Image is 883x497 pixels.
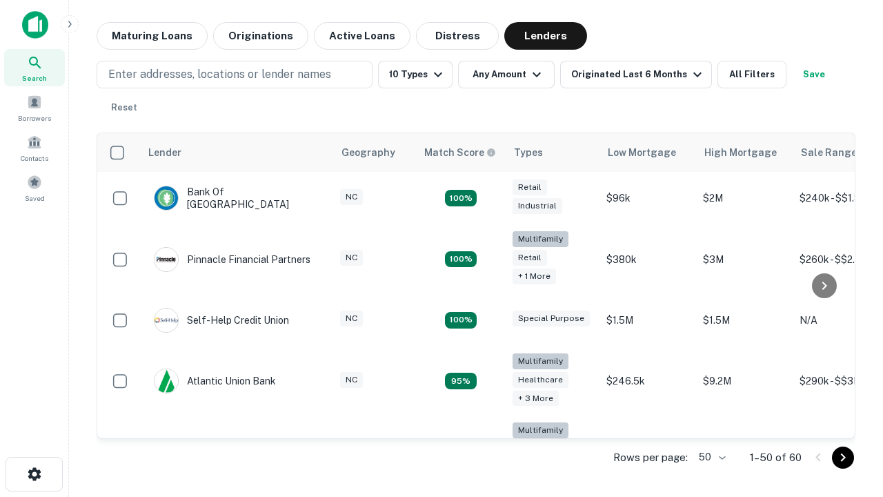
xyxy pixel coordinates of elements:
button: Go to next page [832,447,854,469]
div: 50 [693,447,728,467]
div: Low Mortgage [608,144,676,161]
td: $96k [599,172,696,224]
span: Search [22,72,47,84]
div: + 1 more [513,269,556,284]
img: picture [155,248,178,271]
div: Atlantic Union Bank [154,369,276,393]
div: Special Purpose [513,311,590,327]
div: Matching Properties: 17, hasApolloMatch: undefined [445,251,477,268]
button: Active Loans [314,22,410,50]
div: Pinnacle Financial Partners [154,247,310,272]
div: Self-help Credit Union [154,308,289,333]
span: Contacts [21,153,48,164]
img: picture [155,369,178,393]
div: NC [340,372,363,388]
div: Bank Of [GEOGRAPHIC_DATA] [154,186,319,211]
button: Originations [213,22,308,50]
a: Contacts [4,129,65,166]
th: High Mortgage [696,133,793,172]
button: Reset [102,94,146,121]
img: picture [155,309,178,332]
td: $3M [696,224,793,294]
td: $9.2M [696,347,793,416]
td: $1.5M [696,294,793,347]
div: NC [340,189,363,205]
div: Originated Last 6 Months [571,66,706,83]
td: $1.5M [599,294,696,347]
div: Multifamily [513,353,568,369]
td: $3.2M [696,416,793,485]
div: Sale Range [801,144,857,161]
td: $246.5k [599,347,696,416]
td: $380k [599,224,696,294]
div: Multifamily [513,231,568,247]
p: 1–50 of 60 [750,449,802,466]
div: NC [340,250,363,266]
div: + 3 more [513,391,559,407]
a: Borrowers [4,89,65,126]
p: Rows per page: [613,449,688,466]
div: Types [514,144,543,161]
img: picture [155,186,178,210]
a: Saved [4,169,65,206]
td: $2M [696,172,793,224]
div: Matching Properties: 15, hasApolloMatch: undefined [445,190,477,206]
button: Any Amount [458,61,555,88]
th: Lender [140,133,333,172]
span: Saved [25,193,45,204]
td: $246k [599,416,696,485]
th: Geography [333,133,416,172]
button: Save your search to get updates of matches that match your search criteria. [792,61,836,88]
div: NC [340,311,363,327]
button: Distress [416,22,499,50]
div: Multifamily [513,422,568,438]
iframe: Chat Widget [814,342,883,409]
span: Borrowers [18,113,51,124]
button: 10 Types [378,61,453,88]
div: Matching Properties: 11, hasApolloMatch: undefined [445,312,477,329]
div: Retail [513,250,547,266]
div: Retail [513,179,547,195]
div: Matching Properties: 9, hasApolloMatch: undefined [445,373,477,389]
div: The Fidelity Bank [154,438,266,463]
button: Originated Last 6 Months [560,61,712,88]
button: Lenders [504,22,587,50]
div: Geography [341,144,395,161]
img: capitalize-icon.png [22,11,48,39]
div: Healthcare [513,372,568,388]
th: Low Mortgage [599,133,696,172]
div: Industrial [513,198,562,214]
div: High Mortgage [704,144,777,161]
div: Capitalize uses an advanced AI algorithm to match your search with the best lender. The match sco... [424,145,496,160]
th: Capitalize uses an advanced AI algorithm to match your search with the best lender. The match sco... [416,133,506,172]
div: Lender [148,144,181,161]
a: Search [4,49,65,86]
p: Enter addresses, locations or lender names [108,66,331,83]
th: Types [506,133,599,172]
button: Enter addresses, locations or lender names [97,61,373,88]
button: All Filters [717,61,786,88]
h6: Match Score [424,145,493,160]
button: Maturing Loans [97,22,208,50]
